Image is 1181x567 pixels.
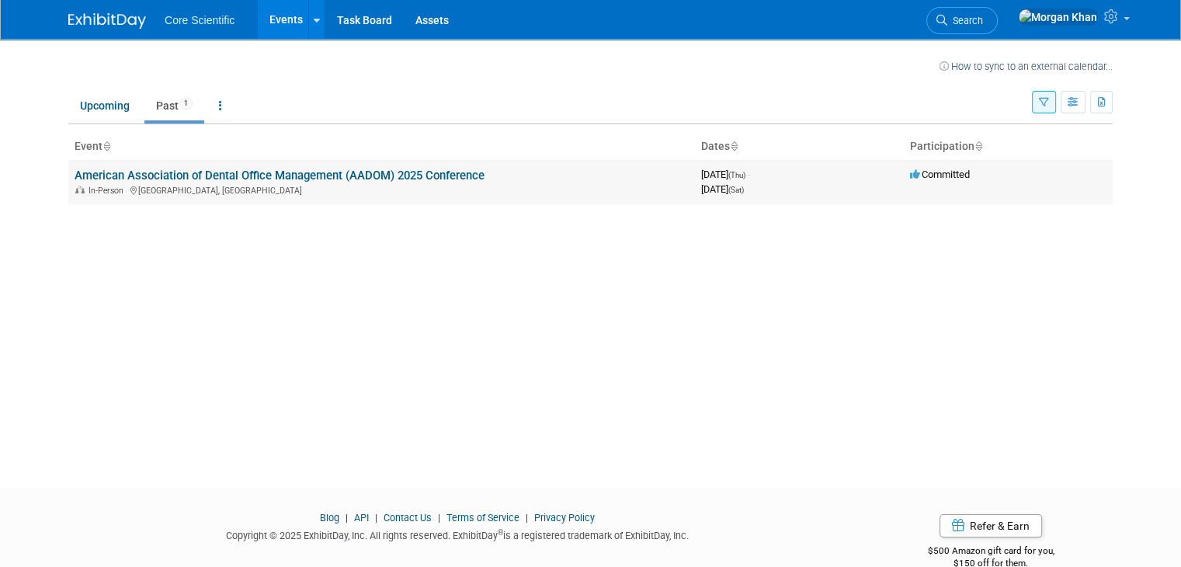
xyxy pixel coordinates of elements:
[68,91,141,120] a: Upcoming
[748,169,750,180] span: -
[695,134,904,160] th: Dates
[179,98,193,110] span: 1
[534,512,595,524] a: Privacy Policy
[947,15,983,26] span: Search
[701,183,744,195] span: [DATE]
[68,13,146,29] img: ExhibitDay
[522,512,532,524] span: |
[342,512,352,524] span: |
[728,186,744,194] span: (Sat)
[1018,9,1098,26] img: Morgan Khan
[730,140,738,152] a: Sort by Start Date
[498,528,503,537] sup: ®
[354,512,369,524] a: API
[904,134,1113,160] th: Participation
[144,91,204,120] a: Past1
[384,512,432,524] a: Contact Us
[434,512,444,524] span: |
[940,514,1042,537] a: Refer & Earn
[320,512,339,524] a: Blog
[910,169,970,180] span: Committed
[371,512,381,524] span: |
[75,169,485,183] a: American Association of Dental Office Management (AADOM) 2025 Conference
[68,525,846,543] div: Copyright © 2025 ExhibitDay, Inc. All rights reserved. ExhibitDay is a registered trademark of Ex...
[728,171,745,179] span: (Thu)
[89,186,128,196] span: In-Person
[940,61,1113,72] a: How to sync to an external calendar...
[68,134,695,160] th: Event
[926,7,998,34] a: Search
[701,169,750,180] span: [DATE]
[75,183,689,196] div: [GEOGRAPHIC_DATA], [GEOGRAPHIC_DATA]
[165,14,234,26] span: Core Scientific
[446,512,519,524] a: Terms of Service
[974,140,982,152] a: Sort by Participation Type
[102,140,110,152] a: Sort by Event Name
[75,186,85,193] img: In-Person Event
